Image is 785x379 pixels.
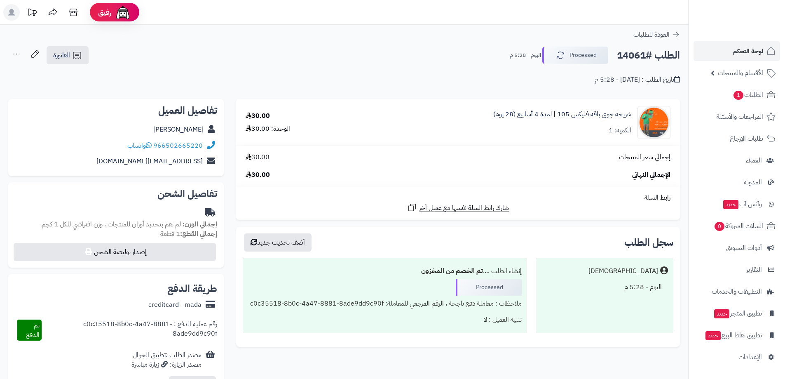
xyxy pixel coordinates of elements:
div: إنشاء الطلب .... [248,263,521,279]
a: التقارير [694,260,780,280]
span: 0 [715,222,724,231]
a: تحديثات المنصة [22,4,42,23]
span: شارك رابط السلة نفسها مع عميل آخر [419,203,509,213]
div: creditcard - mada [148,300,202,310]
small: 1 قطعة [160,229,217,239]
h2: طريقة الدفع [167,284,217,294]
span: طلبات الإرجاع [730,133,763,144]
div: الوحدة: 30.00 [246,124,290,134]
span: جديد [714,309,729,318]
img: ai-face.png [115,4,131,21]
h2: تفاصيل الشحن [15,189,217,199]
div: ملاحظات : معاملة دفع ناجحة ، الرقم المرجعي للمعاملة: c0c35518-8b0c-4a47-8881-8ade9dd9c90f [248,296,521,312]
strong: إجمالي الوزن: [183,219,217,229]
div: رابط السلة [239,193,677,202]
a: 966502665220 [153,141,203,151]
a: [PERSON_NAME] [153,125,204,134]
img: logo-2.png [729,22,777,40]
span: الطلبات [733,89,763,101]
span: 1 [733,91,743,100]
a: تطبيق المتجرجديد [694,304,780,323]
a: واتساب [127,141,152,151]
a: المراجعات والأسئلة [694,107,780,127]
span: السلات المتروكة [714,220,763,232]
span: 30.00 [246,153,269,162]
span: الأقسام والمنتجات [718,67,763,79]
a: تطبيق نقاط البيعجديد [694,325,780,345]
span: المراجعات والأسئلة [717,111,763,122]
span: رفيق [98,7,111,17]
a: التطبيقات والخدمات [694,282,780,301]
a: السلات المتروكة0 [694,216,780,236]
span: لوحة التحكم [733,45,763,57]
button: إصدار بوليصة الشحن [14,243,216,261]
span: جديد [705,331,721,340]
div: مصدر الزيارة: زيارة مباشرة [131,360,202,370]
span: المدونة [744,177,762,188]
span: تطبيق نقاط البيع [705,330,762,341]
span: وآتس آب [722,198,762,210]
a: شريحة جوي باقة فليكس 105 | لمدة 4 أسابيع (28 يوم) [493,110,631,119]
a: العودة للطلبات [633,30,680,40]
span: العملاء [746,155,762,166]
a: العملاء [694,151,780,170]
span: العودة للطلبات [633,30,670,40]
div: [DEMOGRAPHIC_DATA] [588,266,658,276]
div: Processed [456,279,522,296]
div: مصدر الطلب :تطبيق الجوال [131,351,202,370]
h2: تفاصيل العميل [15,106,217,115]
span: التقارير [746,264,762,275]
span: الإجمالي النهائي [632,170,670,180]
span: تطبيق المتجر [713,308,762,319]
a: الإعدادات [694,347,780,367]
span: تم الدفع [26,320,40,340]
a: طلبات الإرجاع [694,129,780,148]
a: الفاتورة [47,46,89,64]
span: الإعدادات [738,351,762,363]
div: اليوم - 5:28 م [541,279,668,295]
a: وآتس آبجديد [694,194,780,214]
span: الفاتورة [53,50,70,60]
a: [EMAIL_ADDRESS][DOMAIN_NAME] [96,156,203,166]
strong: إجمالي القطع: [180,229,217,239]
div: تاريخ الطلب : [DATE] - 5:28 م [595,75,680,85]
span: إجمالي سعر المنتجات [619,153,670,162]
b: تم الخصم من المخزون [421,266,483,276]
h3: سجل الطلب [624,238,673,247]
div: تنبيه العميل : لا [248,312,521,328]
a: المدونة [694,172,780,192]
span: أدوات التسويق [726,242,762,254]
span: لم تقم بتحديد أوزان للمنتجات ، وزن افتراضي للكل 1 كجم [42,219,181,229]
img: 1751337643-503552692_1107209794769509_2033293026067938217_n-90x90.jpg [638,106,670,139]
a: لوحة التحكم [694,41,780,61]
div: رقم عملية الدفع : c0c35518-8b0c-4a47-8881-8ade9dd9c90f [42,320,217,341]
span: 30.00 [246,170,270,180]
a: شارك رابط السلة نفسها مع عميل آخر [407,202,509,213]
h2: الطلب #14061 [617,47,680,64]
a: الطلبات1 [694,85,780,105]
div: الكمية: 1 [609,126,631,135]
div: 30.00 [246,111,270,121]
button: Processed [542,47,608,64]
a: أدوات التسويق [694,238,780,258]
span: التطبيقات والخدمات [712,286,762,297]
span: جديد [723,200,738,209]
small: اليوم - 5:28 م [510,51,541,59]
button: أضف تحديث جديد [244,233,312,252]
